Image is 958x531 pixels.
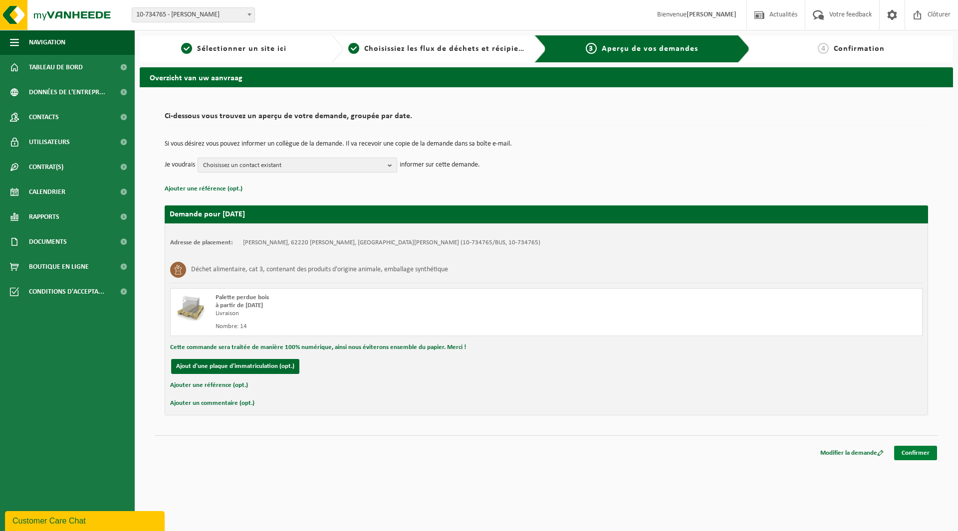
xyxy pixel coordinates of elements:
[216,310,586,318] div: Livraison
[243,239,540,247] td: [PERSON_NAME], 62220 [PERSON_NAME], [GEOGRAPHIC_DATA][PERSON_NAME] (10-734765/BUS, 10-734765)
[165,182,242,195] button: Ajouter une référence (opt.)
[181,43,192,54] span: 1
[29,130,70,155] span: Utilisateurs
[29,155,63,179] span: Contrat(s)
[203,158,384,173] span: Choisissez un contact existant
[29,204,59,229] span: Rapports
[165,141,928,148] p: Si vous désirez vous pouvez informer un collègue de la demande. Il va recevoir une copie de la de...
[216,323,586,331] div: Nombre: 14
[170,379,248,392] button: Ajouter une référence (opt.)
[198,158,397,173] button: Choisissez un contact existant
[5,509,167,531] iframe: chat widget
[170,397,254,410] button: Ajouter un commentaire (opt.)
[29,179,65,204] span: Calendrier
[813,446,891,460] a: Modifier la demande
[348,43,359,54] span: 2
[400,158,480,173] p: informer sur cette demande.
[171,359,299,374] button: Ajout d'une plaque d'immatriculation (opt.)
[165,158,195,173] p: Je voudrais
[216,294,269,301] span: Palette perdue bois
[29,55,83,80] span: Tableau de bord
[29,80,105,105] span: Données de l'entrepr...
[132,8,254,22] span: 10-734765 - OLANO CARVIN - CARVIN
[140,67,953,87] h2: Overzicht van uw aanvraag
[176,294,206,324] img: LP-PA-00000-WDN-11.png
[586,43,597,54] span: 3
[170,210,245,218] strong: Demande pour [DATE]
[348,43,527,55] a: 2Choisissiez les flux de déchets et récipients
[197,45,286,53] span: Sélectionner un site ici
[364,45,530,53] span: Choisissiez les flux de déchets et récipients
[165,112,928,126] h2: Ci-dessous vous trouvez un aperçu de votre demande, groupée par date.
[29,105,59,130] span: Contacts
[132,7,255,22] span: 10-734765 - OLANO CARVIN - CARVIN
[687,11,736,18] strong: [PERSON_NAME]
[29,229,67,254] span: Documents
[602,45,698,53] span: Aperçu de vos demandes
[29,30,65,55] span: Navigation
[29,279,104,304] span: Conditions d'accepta...
[216,302,263,309] strong: à partir de [DATE]
[29,254,89,279] span: Boutique en ligne
[894,446,937,460] a: Confirmer
[145,43,323,55] a: 1Sélectionner un site ici
[818,43,829,54] span: 4
[170,239,233,246] strong: Adresse de placement:
[170,341,466,354] button: Cette commande sera traitée de manière 100% numérique, ainsi nous éviterons ensemble du papier. M...
[191,262,448,278] h3: Déchet alimentaire, cat 3, contenant des produits d'origine animale, emballage synthétique
[834,45,885,53] span: Confirmation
